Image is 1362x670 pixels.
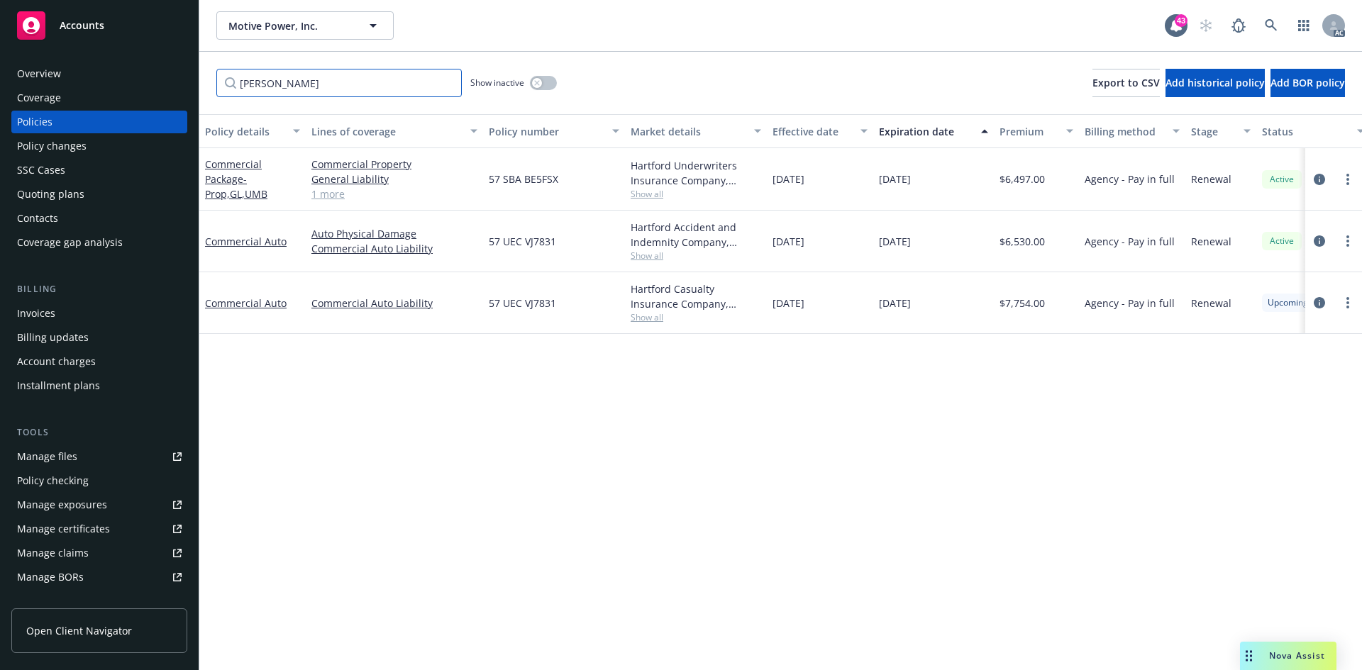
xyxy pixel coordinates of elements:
[1085,124,1164,139] div: Billing method
[1192,11,1220,40] a: Start snowing
[879,172,911,186] span: [DATE]
[311,241,477,256] a: Commercial Auto Liability
[1166,69,1265,97] button: Add historical policy
[489,296,556,311] span: 57 UEC VJ7831
[1185,114,1256,148] button: Stage
[631,188,761,200] span: Show all
[311,296,477,311] a: Commercial Auto Liability
[11,374,187,397] a: Installment plans
[199,114,306,148] button: Policy details
[1257,11,1285,40] a: Search
[1085,234,1175,249] span: Agency - Pay in full
[17,469,89,492] div: Policy checking
[311,226,477,241] a: Auto Physical Damage
[1092,69,1160,97] button: Export to CSV
[17,302,55,325] div: Invoices
[625,114,767,148] button: Market details
[17,590,125,613] div: Summary of insurance
[994,114,1079,148] button: Premium
[773,234,804,249] span: [DATE]
[17,62,61,85] div: Overview
[216,69,462,97] input: Filter by keyword...
[773,124,852,139] div: Effective date
[1270,76,1345,89] span: Add BOR policy
[1000,172,1045,186] span: $6,497.00
[17,566,84,588] div: Manage BORs
[11,518,187,540] a: Manage certificates
[17,542,89,564] div: Manage claims
[1262,124,1349,139] div: Status
[60,20,104,31] span: Accounts
[1092,76,1160,89] span: Export to CSV
[1240,642,1258,670] div: Drag to move
[1270,69,1345,97] button: Add BOR policy
[11,493,187,516] a: Manage exposures
[17,326,89,349] div: Billing updates
[1000,296,1045,311] span: $7,754.00
[17,374,100,397] div: Installment plans
[1268,296,1308,309] span: Upcoming
[17,445,77,468] div: Manage files
[11,135,187,157] a: Policy changes
[631,158,761,188] div: Hartford Underwriters Insurance Company, Hartford Insurance Group
[1224,11,1253,40] a: Report a Bug
[1191,124,1235,139] div: Stage
[17,159,65,182] div: SSC Cases
[631,220,761,250] div: Hartford Accident and Indemnity Company, Hartford Insurance Group
[17,183,84,206] div: Quoting plans
[1268,235,1296,247] span: Active
[11,62,187,85] a: Overview
[11,111,187,133] a: Policies
[11,86,187,109] a: Coverage
[1269,649,1325,661] span: Nova Assist
[879,296,911,311] span: [DATE]
[1175,14,1187,27] div: 43
[11,350,187,373] a: Account charges
[17,207,58,230] div: Contacts
[1085,172,1175,186] span: Agency - Pay in full
[11,159,187,182] a: SSC Cases
[1191,172,1231,186] span: Renewal
[205,157,267,201] a: Commercial Package
[11,445,187,468] a: Manage files
[11,566,187,588] a: Manage BORs
[631,281,761,311] div: Hartford Casualty Insurance Company, Hartford Insurance Group
[311,157,477,172] a: Commercial Property
[11,326,187,349] a: Billing updates
[1339,294,1356,311] a: more
[228,18,351,33] span: Motive Power, Inc.
[1191,296,1231,311] span: Renewal
[11,469,187,492] a: Policy checking
[1311,233,1328,250] a: circleInformation
[1191,234,1231,249] span: Renewal
[773,172,804,186] span: [DATE]
[17,493,107,516] div: Manage exposures
[1311,294,1328,311] a: circleInformation
[26,623,132,638] span: Open Client Navigator
[1268,173,1296,186] span: Active
[1000,124,1058,139] div: Premium
[631,311,761,323] span: Show all
[17,518,110,540] div: Manage certificates
[11,282,187,296] div: Billing
[773,296,804,311] span: [DATE]
[11,207,187,230] a: Contacts
[17,111,52,133] div: Policies
[11,183,187,206] a: Quoting plans
[879,234,911,249] span: [DATE]
[11,425,187,440] div: Tools
[17,135,87,157] div: Policy changes
[1000,234,1045,249] span: $6,530.00
[1311,171,1328,188] a: circleInformation
[17,350,96,373] div: Account charges
[489,172,558,186] span: 57 SBA BE5FSX
[631,250,761,262] span: Show all
[17,86,61,109] div: Coverage
[1290,11,1318,40] a: Switch app
[11,6,187,45] a: Accounts
[205,235,287,248] a: Commercial Auto
[1079,114,1185,148] button: Billing method
[489,124,604,139] div: Policy number
[216,11,394,40] button: Motive Power, Inc.
[306,114,483,148] button: Lines of coverage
